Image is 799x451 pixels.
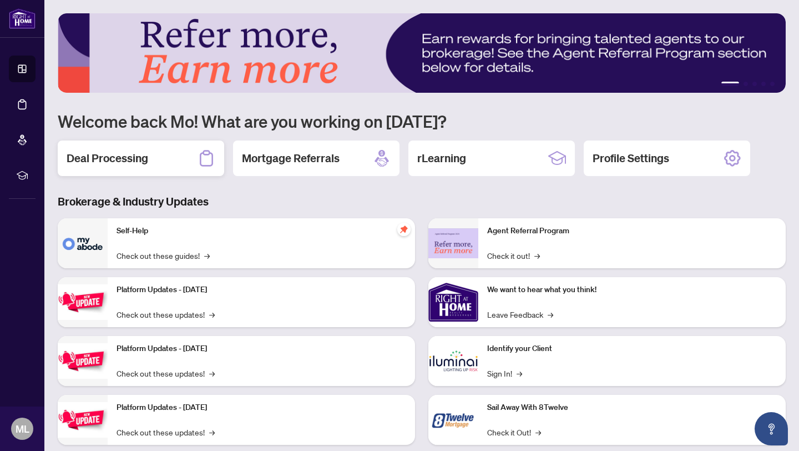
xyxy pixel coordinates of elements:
h2: Profile Settings [593,151,669,166]
p: Platform Updates - [DATE] [117,343,406,355]
span: → [204,249,210,262]
img: Identify your Client [428,336,478,386]
h2: Deal Processing [67,151,148,166]
h1: Welcome back Mo! What are you working on [DATE]? [58,111,786,132]
p: Agent Referral Program [487,225,777,237]
img: Platform Updates - July 21, 2025 [58,284,108,319]
img: We want to hear what you think! [428,277,478,327]
a: Leave Feedback→ [487,308,553,320]
p: Identify your Client [487,343,777,355]
a: Check it Out!→ [487,426,541,438]
span: ML [16,421,29,437]
img: Platform Updates - July 8, 2025 [58,343,108,378]
span: → [517,367,522,379]
button: 4 [761,82,766,86]
img: Platform Updates - June 23, 2025 [58,402,108,437]
span: → [534,249,540,262]
span: → [209,367,215,379]
button: 3 [752,82,757,86]
p: Self-Help [117,225,406,237]
a: Check it out!→ [487,249,540,262]
button: 1 [721,82,739,86]
img: Agent Referral Program [428,228,478,259]
a: Sign In!→ [487,367,522,379]
a: Check out these guides!→ [117,249,210,262]
h2: rLearning [417,151,466,166]
img: logo [9,8,36,29]
a: Check out these updates!→ [117,426,215,438]
img: Self-Help [58,218,108,268]
img: Slide 0 [58,13,786,93]
p: Platform Updates - [DATE] [117,402,406,414]
p: Sail Away With 8Twelve [487,402,777,414]
p: Platform Updates - [DATE] [117,284,406,296]
button: 5 [770,82,775,86]
a: Check out these updates!→ [117,308,215,320]
span: → [548,308,553,320]
span: → [535,426,541,438]
img: Sail Away With 8Twelve [428,395,478,445]
span: → [209,308,215,320]
span: pushpin [397,223,411,236]
p: We want to hear what you think! [487,284,777,296]
button: Open asap [755,412,788,445]
button: 2 [744,82,748,86]
h2: Mortgage Referrals [242,151,340,166]
h3: Brokerage & Industry Updates [58,194,786,209]
span: → [209,426,215,438]
a: Check out these updates!→ [117,367,215,379]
